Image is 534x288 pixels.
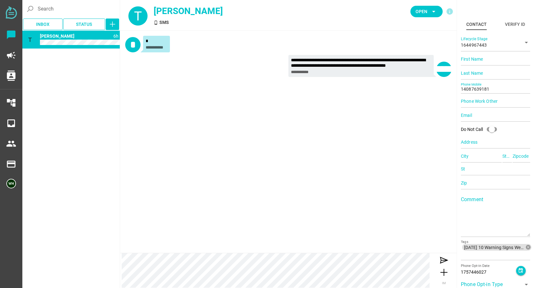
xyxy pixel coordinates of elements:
span: Open [416,8,427,15]
i: event [518,268,523,273]
i: arrow_drop_down [430,8,438,15]
button: Open [410,6,443,17]
span: Status [76,20,92,28]
i: campaign [6,50,16,60]
i: people [6,139,16,149]
i: info [446,8,454,15]
span: [DATE] 10 Warning Signs Webinar Reminder.csv [464,245,525,250]
input: St [461,163,530,175]
input: State [502,150,512,163]
i: arrow_drop_down [523,39,530,46]
span: 14087639181 [40,34,74,39]
input: First Name [461,53,530,65]
img: svg+xml;base64,PD94bWwgdmVyc2lvbj0iMS4wIiBlbmNvZGluZz0iVVRGLTgiPz4KPHN2ZyB2ZXJzaW9uPSIxLjEiIHZpZX... [6,6,17,19]
div: 1757446027 [461,269,516,276]
button: Inbox [23,19,63,30]
i: contacts [6,71,16,81]
div: Verify ID [505,20,525,28]
input: Phone Mobile [461,81,530,94]
i: payment [6,159,16,169]
span: 1644967443 [461,42,487,48]
i: account_tree [6,98,16,108]
input: [DATE] 10 Warning Signs Webinar Reminder.csvTags [461,252,530,260]
span: IM [442,281,446,285]
img: 5edff51079ed9903661a2266-30.png [6,179,16,188]
i: cancel [525,245,531,250]
input: Email [461,109,530,122]
i: chat_bubble [6,30,16,40]
span: T [28,36,32,43]
input: Phone Work Other [461,95,530,108]
span: T [134,9,142,23]
input: Zip [461,177,530,189]
div: Do Not Call [461,126,483,133]
div: Phone Opt-in Date [461,263,516,269]
textarea: Comment [461,199,530,236]
span: 1757502754 [113,34,118,39]
div: Contact [466,20,487,28]
input: Last Name [461,67,530,80]
div: SMS [154,19,316,26]
input: City [461,150,502,163]
input: Zipcode [513,150,530,163]
div: [PERSON_NAME] [154,4,316,18]
input: Address [461,136,530,148]
i: inbox [6,118,16,128]
button: Status [63,19,105,30]
span: Inbox [36,20,50,28]
div: Do Not Call [461,123,501,136]
i: SMS [33,42,38,47]
i: SMS [154,20,158,25]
